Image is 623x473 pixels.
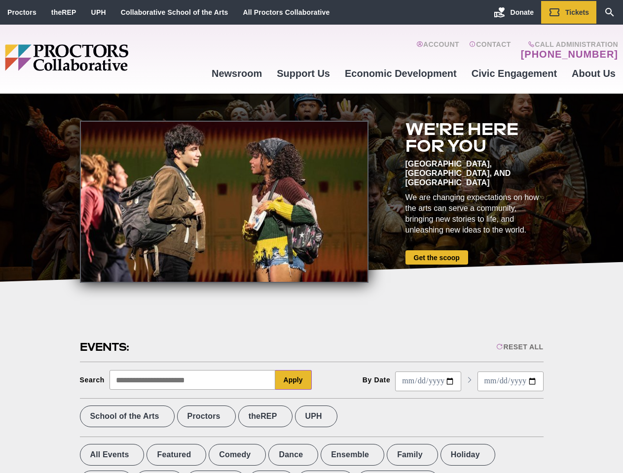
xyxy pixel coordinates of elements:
label: Proctors [177,405,236,427]
label: UPH [295,405,337,427]
a: Proctors [7,8,37,16]
a: UPH [91,8,106,16]
a: Newsroom [204,60,269,87]
a: [PHONE_NUMBER] [521,48,618,60]
a: Search [596,1,623,24]
label: School of the Arts [80,405,175,427]
label: Family [387,444,438,466]
img: Proctors logo [5,44,204,71]
label: Featured [147,444,206,466]
a: Collaborative School of the Arts [121,8,228,16]
label: Ensemble [321,444,384,466]
a: Account [416,40,459,60]
h2: Events: [80,339,131,355]
a: Economic Development [337,60,464,87]
a: About Us [564,60,623,87]
label: Holiday [440,444,495,466]
h2: We're here for you [405,121,544,154]
span: Call Administration [518,40,618,48]
a: Support Us [269,60,337,87]
label: All Events [80,444,145,466]
div: Reset All [496,343,543,351]
label: Dance [268,444,318,466]
span: Tickets [565,8,589,16]
button: Apply [275,370,312,390]
div: Search [80,376,105,384]
a: Contact [469,40,511,60]
div: [GEOGRAPHIC_DATA], [GEOGRAPHIC_DATA], and [GEOGRAPHIC_DATA] [405,159,544,187]
a: Get the scoop [405,250,468,265]
a: All Proctors Collaborative [243,8,330,16]
a: theREP [51,8,76,16]
a: Tickets [541,1,596,24]
div: By Date [363,376,391,384]
span: Donate [511,8,534,16]
label: theREP [238,405,293,427]
label: Comedy [209,444,266,466]
a: Donate [486,1,541,24]
div: We are changing expectations on how the arts can serve a community, bringing new stories to life,... [405,192,544,236]
a: Civic Engagement [464,60,564,87]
